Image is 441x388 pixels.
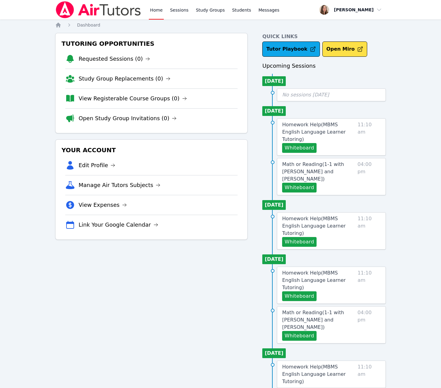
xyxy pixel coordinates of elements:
a: Open Study Group Invitations (0) [79,114,177,123]
a: Dashboard [77,22,100,28]
a: Homework Help(MBMS English Language Learner Tutoring) [282,121,355,143]
button: Open Miro [322,41,367,57]
h4: Quick Links [262,33,386,40]
span: 11:10 am [358,363,381,385]
button: Whiteboard [282,291,317,301]
a: Homework Help(MBMS English Language Learner Tutoring) [282,215,355,237]
li: [DATE] [262,76,286,86]
span: Homework Help ( MBMS English Language Learner Tutoring ) [282,270,346,290]
span: Math or Reading ( 1-1 with [PERSON_NAME] and [PERSON_NAME] ) [282,161,344,182]
a: View Registerable Course Groups (0) [79,94,187,103]
a: Homework Help(MBMS English Language Learner Tutoring) [282,363,355,385]
a: Manage Air Tutors Subjects [79,181,161,189]
span: Homework Help ( MBMS English Language Learner Tutoring ) [282,364,346,384]
button: Whiteboard [282,143,317,153]
li: [DATE] [262,254,286,264]
span: No sessions [DATE] [282,92,329,98]
nav: Breadcrumb [55,22,386,28]
span: 11:10 am [358,215,381,247]
a: Homework Help(MBMS English Language Learner Tutoring) [282,269,355,291]
a: Study Group Replacements (0) [79,74,170,83]
li: [DATE] [262,200,286,210]
span: Math or Reading ( 1-1 with [PERSON_NAME] and [PERSON_NAME] ) [282,310,344,330]
li: [DATE] [262,348,286,358]
button: Whiteboard [282,331,317,341]
a: Tutor Playbook [262,41,320,57]
a: Requested Sessions (0) [79,55,150,63]
a: Edit Profile [79,161,116,170]
a: Math or Reading(1-1 with [PERSON_NAME] and [PERSON_NAME]) [282,309,355,331]
span: Homework Help ( MBMS English Language Learner Tutoring ) [282,122,346,142]
span: 04:00 pm [357,161,381,192]
button: Whiteboard [282,237,317,247]
a: Math or Reading(1-1 with [PERSON_NAME] and [PERSON_NAME]) [282,161,355,183]
span: 11:10 am [358,121,381,153]
h3: Tutoring Opportunities [60,38,243,49]
span: 04:00 pm [357,309,381,341]
img: Air Tutors [55,1,142,18]
a: Link Your Google Calendar [79,221,158,229]
span: Messages [258,7,279,13]
span: Homework Help ( MBMS English Language Learner Tutoring ) [282,216,346,236]
span: 11:10 am [358,269,381,301]
button: Whiteboard [282,183,317,192]
li: [DATE] [262,106,286,116]
h3: Upcoming Sessions [262,62,386,70]
span: Dashboard [77,23,100,27]
h3: Your Account [60,145,243,156]
a: View Expenses [79,201,127,209]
